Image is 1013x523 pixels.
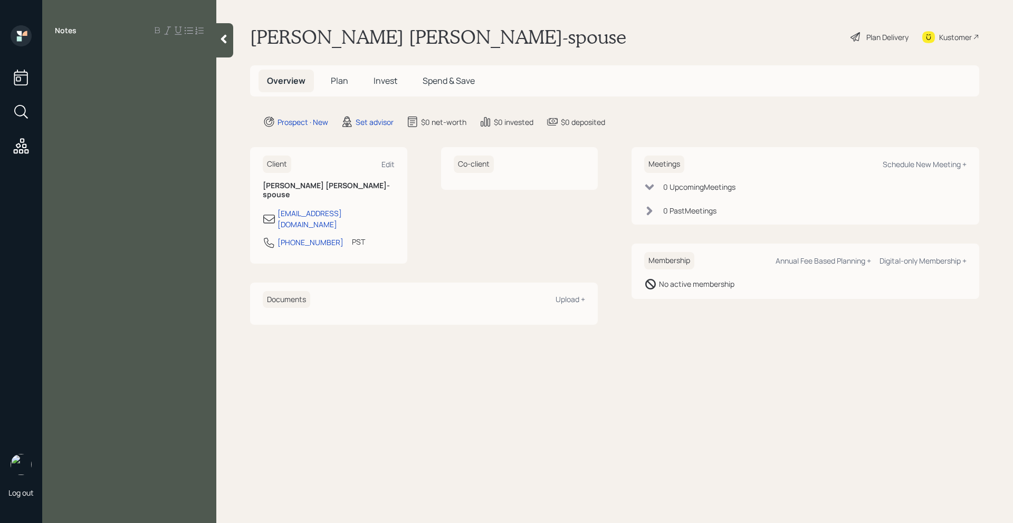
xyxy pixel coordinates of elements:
div: $0 net-worth [421,117,466,128]
div: Digital-only Membership + [880,256,967,266]
span: Overview [267,75,305,86]
h6: Client [263,156,291,173]
h6: Documents [263,291,310,308]
div: Edit [381,159,395,169]
h6: Membership [644,252,694,269]
div: Log out [8,488,34,498]
div: 0 Upcoming Meeting s [663,181,735,192]
div: Kustomer [939,32,972,43]
div: $0 deposited [561,117,605,128]
div: No active membership [659,278,734,289]
div: [PHONE_NUMBER] [278,237,343,248]
h6: Co-client [454,156,494,173]
span: Spend & Save [423,75,475,86]
h6: [PERSON_NAME] [PERSON_NAME]-spouse [263,181,395,199]
h1: [PERSON_NAME] [PERSON_NAME]-spouse [250,25,626,49]
div: Upload + [556,294,585,304]
span: Plan [331,75,348,86]
span: Invest [374,75,397,86]
h6: Meetings [644,156,684,173]
div: PST [352,236,365,247]
img: retirable_logo.png [11,454,32,475]
div: Annual Fee Based Planning + [776,256,871,266]
div: Schedule New Meeting + [883,159,967,169]
div: [EMAIL_ADDRESS][DOMAIN_NAME] [278,208,395,230]
div: $0 invested [494,117,533,128]
label: Notes [55,25,77,36]
div: Set advisor [356,117,394,128]
div: Prospect · New [278,117,328,128]
div: 0 Past Meeting s [663,205,716,216]
div: Plan Delivery [866,32,909,43]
